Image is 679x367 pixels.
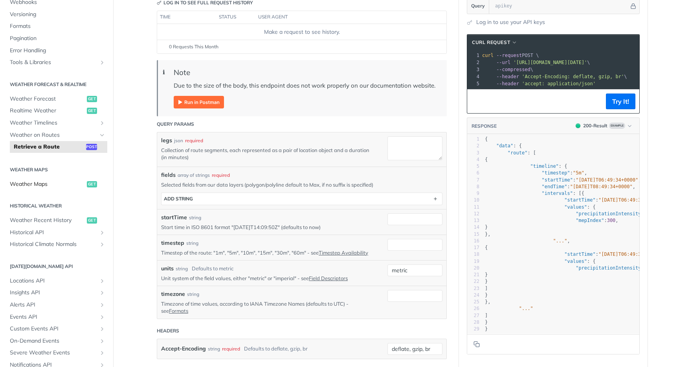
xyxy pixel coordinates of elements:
span: On-Demand Events [10,337,97,345]
span: Versioning [10,11,105,18]
a: Retrieve a Routepost [10,141,107,153]
div: 25 [467,299,479,305]
span: get [87,108,97,114]
span: "endTime" [542,184,567,189]
a: Expand image [174,98,224,105]
div: required [222,343,240,354]
button: Show subpages for Insights API [99,290,105,296]
a: Error Handling [6,45,107,57]
h2: Historical Weather [6,202,107,209]
span: cURL Request [472,39,510,46]
div: 4 [467,156,479,163]
span: ] [485,286,488,291]
div: 17 [467,244,479,251]
div: 1 [467,52,481,59]
th: status [216,11,255,24]
a: Events APIShow subpages for Events API [6,311,107,323]
span: "data" [496,143,513,149]
span: "route" [508,150,528,156]
span: : , [485,177,641,183]
label: legs [161,136,172,145]
span: Pagination [10,35,105,42]
span: --compressed [496,67,530,72]
div: 28 [467,319,479,326]
a: Timestep Availability [319,250,368,256]
span: Formats [10,22,105,30]
span: } [485,292,488,298]
div: 18 [467,251,479,258]
a: Weather TimelinesShow subpages for Weather Timelines [6,117,107,129]
span: } [485,279,488,284]
div: Defaults to deflate, gzip, br [244,343,308,354]
div: 3 [467,150,479,156]
span: fields [161,171,176,179]
span: Retrieve a Route [14,143,84,151]
button: Show subpages for Weather Timelines [99,120,105,126]
span: '[URL][DOMAIN_NAME][DATE]' [513,60,587,65]
a: Weather on RoutesHide subpages for Weather on Routes [6,129,107,141]
div: string [208,343,220,354]
span: Severe Weather Events [10,349,97,357]
div: 29 [467,326,479,332]
span: "timestep" [542,170,570,176]
span: } [485,224,488,230]
a: Severe Weather EventsShow subpages for Severe Weather Events [6,347,107,359]
a: Realtime Weatherget [6,105,107,117]
button: RESPONSE [471,122,497,130]
span: 'accept: application/json' [522,81,596,86]
span: : , [485,218,618,223]
div: 27 [467,312,479,319]
span: Weather Forecast [10,95,85,103]
span: "[DATE]T06:49:34+0000" [598,251,661,257]
span: : { [485,163,567,169]
span: : , [485,265,652,271]
a: Tools & LibrariesShow subpages for Tools & Libraries [6,57,107,68]
span: "values" [564,259,587,264]
div: 8 [467,183,479,190]
span: "timeline" [530,163,559,169]
div: 2 [467,143,479,149]
div: string [187,291,199,298]
p: Timestep of the route: "1m", "5m", "10m", "15m", "30m", "60m" - see [161,249,376,256]
span: "[DATE]T06:49:34+0000" [598,197,661,203]
p: Start time in ISO 8601 format "[DATE]T14:09:50Z" (defaults to now) [161,224,376,231]
div: 19 [467,258,479,265]
div: 6 [467,170,479,176]
button: Show subpages for On-Demand Events [99,338,105,344]
a: Historical Climate NormalsShow subpages for Historical Climate Normals [6,239,107,250]
span: ℹ [163,68,165,77]
div: 200 - Result [583,122,607,129]
div: 24 [467,292,479,299]
span: { [485,136,488,142]
span: { [485,157,488,162]
button: Show subpages for Events API [99,314,105,320]
a: Weather Mapsget [6,178,107,190]
div: string [186,240,198,247]
label: Accept-Encoding [161,343,206,354]
span: "mepIndex" [576,218,604,223]
h2: Weather Maps [6,166,107,173]
a: Versioning [6,9,107,20]
div: 3 [467,66,481,73]
a: On-Demand EventsShow subpages for On-Demand Events [6,335,107,347]
span: Locations API [10,277,97,285]
button: Show subpages for Historical Climate Normals [99,241,105,248]
span: Historical API [10,229,97,237]
div: string [176,265,188,272]
span: : , [485,211,652,217]
span: --header [496,74,519,79]
div: 13 [467,217,479,224]
a: Pagination [6,33,107,44]
span: } [485,272,488,277]
span: : { [485,259,596,264]
span: }, [485,299,491,305]
div: Make a request to see history. [160,28,443,36]
span: 300 [607,218,616,223]
button: Show subpages for Severe Weather Events [99,350,105,356]
span: \ [482,67,533,72]
span: "..." [553,238,567,244]
h2: Weather Forecast & realtime [6,81,107,88]
span: : { [485,204,596,210]
span: Weather on Routes [10,131,97,139]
